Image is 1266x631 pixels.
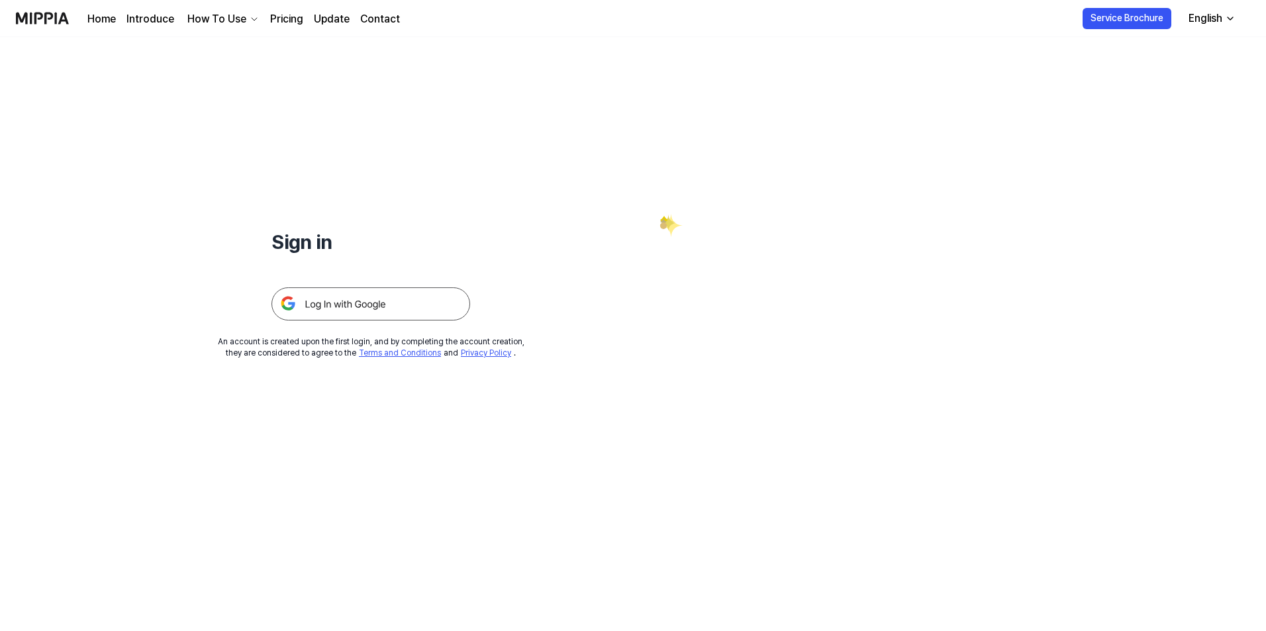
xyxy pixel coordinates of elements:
[1083,8,1171,29] button: Service Brochure
[271,228,470,256] h1: Sign in
[185,11,249,27] div: How To Use
[218,336,524,359] div: An account is created upon the first login, and by completing the account creation, they are cons...
[1186,11,1225,26] div: English
[126,11,174,27] a: Introduce
[271,287,470,320] img: 구글 로그인 버튼
[314,11,350,27] a: Update
[360,11,400,27] a: Contact
[185,11,260,27] button: How To Use
[270,11,303,27] a: Pricing
[87,11,116,27] a: Home
[461,348,511,358] a: Privacy Policy
[359,348,441,358] a: Terms and Conditions
[1178,5,1243,32] button: English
